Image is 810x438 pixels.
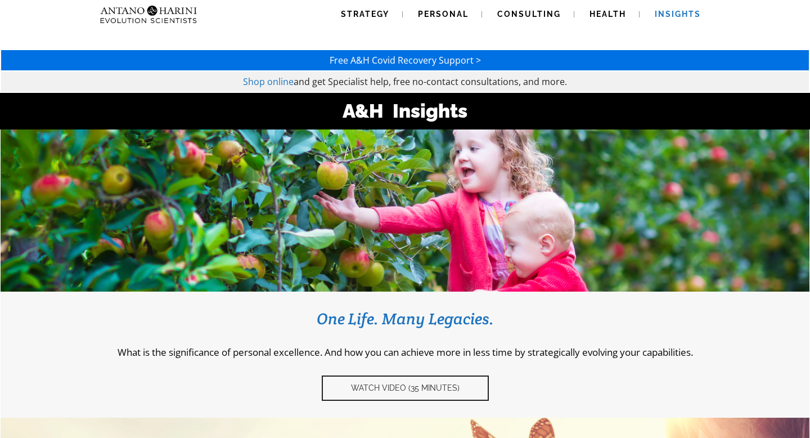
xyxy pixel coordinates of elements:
span: and get Specialist help, free no-contact consultations, and more. [294,75,567,88]
span: Health [589,10,626,19]
a: Shop online [243,75,294,88]
span: Watch video (35 Minutes) [351,383,460,393]
strong: A&H Insights [343,100,467,122]
span: Strategy [341,10,389,19]
p: What is the significance of personal excellence. And how you can achieve more in less time by str... [17,346,793,359]
span: Personal [418,10,469,19]
a: Free A&H Covid Recovery Support > [330,54,481,66]
span: Insights [655,10,701,19]
h3: One Life. Many Legacies. [17,309,793,329]
span: Consulting [497,10,561,19]
a: Watch video (35 Minutes) [322,376,489,401]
